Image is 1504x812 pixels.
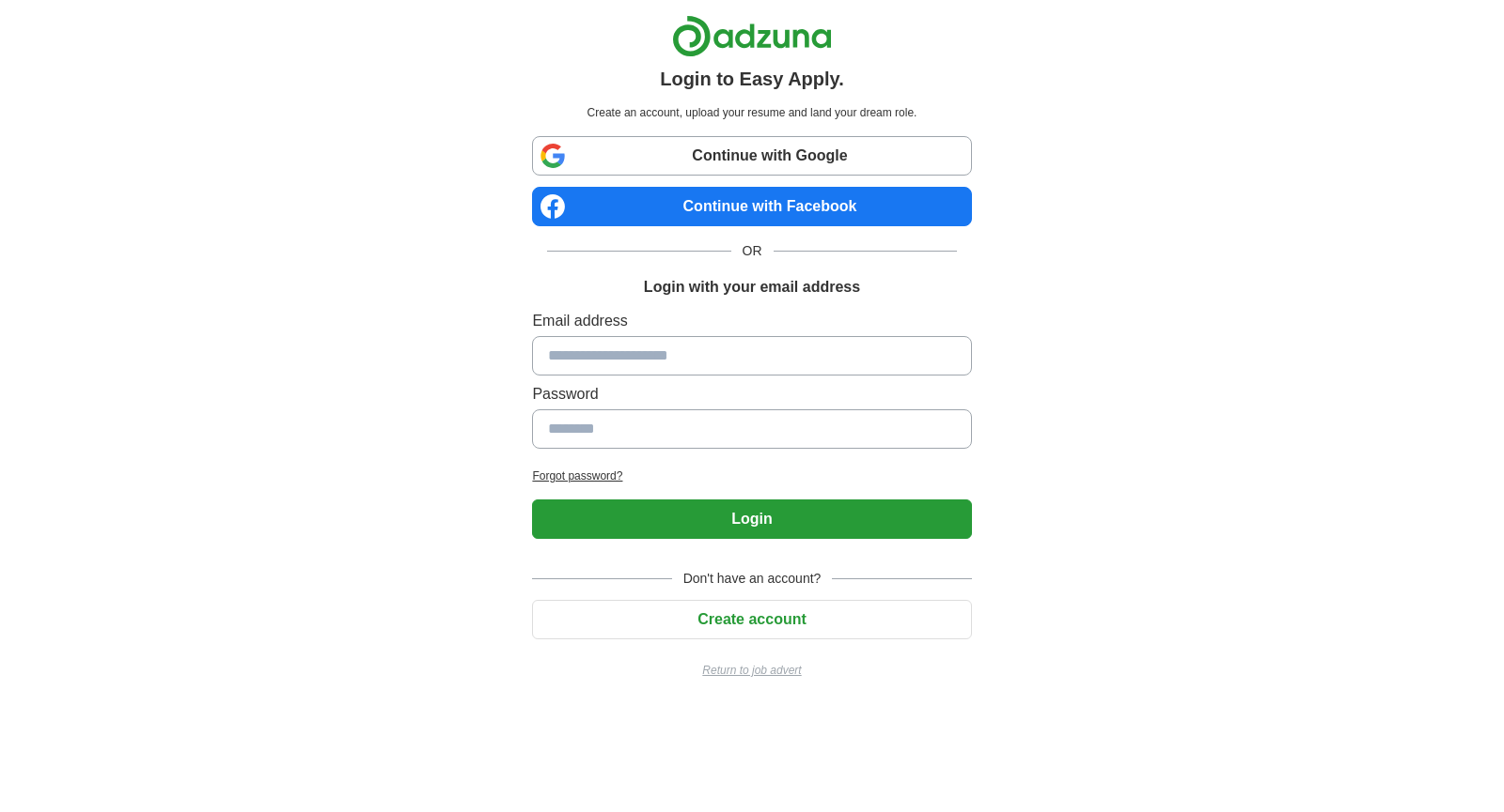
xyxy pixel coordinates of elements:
[532,187,971,226] a: Continue with Facebook
[532,383,971,406] label: Password
[731,241,774,261] span: OR
[532,467,971,484] a: Forgot password?
[532,499,971,539] button: Login
[660,65,844,93] h1: Login to Easy Apply.
[532,611,971,627] a: Create account
[672,15,832,57] img: Adzuna logo
[532,600,971,639] button: Create account
[672,569,833,589] span: Don't have an account?
[644,276,860,299] h1: Login with your email address
[536,104,967,121] p: Create an account, upload your resume and land your dream role.
[532,662,971,679] a: Return to job advert
[532,136,971,176] a: Continue with Google
[532,310,971,332] label: Email address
